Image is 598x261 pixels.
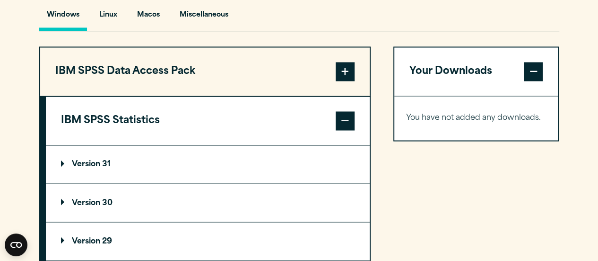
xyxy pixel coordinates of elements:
[40,47,370,96] button: IBM SPSS Data Access Pack
[394,96,558,140] div: Your Downloads
[61,199,113,207] p: Version 30
[394,47,558,96] button: Your Downloads
[46,222,370,260] summary: Version 29
[46,145,370,183] summary: Version 31
[406,111,546,125] p: You have not added any downloads.
[46,97,370,145] button: IBM SPSS Statistics
[61,237,112,245] p: Version 29
[172,4,236,31] button: Miscellaneous
[39,4,87,31] button: Windows
[5,234,27,256] button: Open CMP widget
[46,184,370,222] summary: Version 30
[61,161,111,168] p: Version 31
[92,4,125,31] button: Linux
[130,4,167,31] button: Macos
